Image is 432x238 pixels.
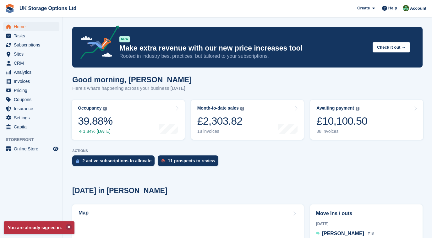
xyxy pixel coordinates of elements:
span: Home [14,22,52,31]
a: menu [3,22,59,31]
a: menu [3,31,59,40]
p: ACTIONS [72,149,423,153]
a: menu [3,68,59,77]
a: Preview store [52,145,59,153]
img: price-adjustments-announcement-icon-8257ccfd72463d97f412b2fc003d46551f7dbcb40ab6d574587a9cd5c0d94... [75,25,119,61]
img: icon-info-grey-7440780725fd019a000dd9b08b2336e03edf1995a4989e88bcd33f0948082b44.svg [103,107,107,111]
a: menu [3,59,59,68]
span: Online Store [14,144,52,153]
a: 11 prospects to review [158,155,221,169]
span: Capital [14,122,52,131]
a: menu [3,95,59,104]
span: Analytics [14,68,52,77]
a: menu [3,86,59,95]
img: Andrew Smith [403,5,409,11]
div: 18 invoices [197,129,244,134]
div: Awaiting payment [316,105,354,111]
div: £2,303.82 [197,115,244,127]
span: CRM [14,59,52,68]
img: icon-info-grey-7440780725fd019a000dd9b08b2336e03edf1995a4989e88bcd33f0948082b44.svg [240,107,244,111]
div: 11 prospects to review [168,158,215,163]
p: Here's what's happening across your business [DATE] [72,85,192,92]
h1: Good morning, [PERSON_NAME] [72,75,192,84]
div: NEW [119,36,130,42]
div: £10,100.50 [316,115,367,127]
span: Tasks [14,31,52,40]
span: Account [410,5,426,12]
div: 1.84% [DATE] [78,129,112,134]
img: active_subscription_to_allocate_icon-d502201f5373d7db506a760aba3b589e785aa758c864c3986d89f69b8ff3... [76,159,79,163]
span: F18 [368,232,374,236]
div: [DATE] [316,221,417,227]
h2: Move ins / outs [316,210,417,217]
div: Occupancy [78,105,101,111]
div: 38 invoices [316,129,367,134]
img: stora-icon-8386f47178a22dfd0bd8f6a31ec36ba5ce8667c1dd55bd0f319d3a0aa187defe.svg [5,4,14,13]
a: menu [3,113,59,122]
span: Create [357,5,370,11]
a: UK Storage Options Ltd [17,3,79,14]
a: menu [3,122,59,131]
span: Help [388,5,397,11]
p: Make extra revenue with our new price increases tool [119,44,368,53]
div: Month-to-date sales [197,105,239,111]
a: Awaiting payment £10,100.50 38 invoices [310,100,423,140]
a: Occupancy 39.88% 1.84% [DATE] [72,100,185,140]
h2: [DATE] in [PERSON_NAME] [72,187,167,195]
span: [PERSON_NAME] [322,231,364,236]
span: Settings [14,113,52,122]
a: Month-to-date sales £2,303.82 18 invoices [191,100,304,140]
a: menu [3,144,59,153]
a: [PERSON_NAME] F18 [316,230,374,238]
div: 2 active subscriptions to allocate [82,158,151,163]
span: Sites [14,50,52,58]
span: Invoices [14,77,52,86]
img: prospect-51fa495bee0391a8d652442698ab0144808aea92771e9ea1ae160a38d050c398.svg [161,159,165,163]
a: menu [3,41,59,49]
p: Rooted in industry best practices, but tailored to your subscriptions. [119,53,368,60]
a: 2 active subscriptions to allocate [72,155,158,169]
a: menu [3,104,59,113]
div: 39.88% [78,115,112,127]
p: You are already signed in. [4,221,74,234]
span: Insurance [14,104,52,113]
button: Check it out → [373,42,410,52]
span: Coupons [14,95,52,104]
span: Subscriptions [14,41,52,49]
a: menu [3,50,59,58]
span: Pricing [14,86,52,95]
img: icon-info-grey-7440780725fd019a000dd9b08b2336e03edf1995a4989e88bcd33f0948082b44.svg [356,107,359,111]
h2: Map [79,210,89,216]
span: Storefront [6,137,63,143]
a: menu [3,77,59,86]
